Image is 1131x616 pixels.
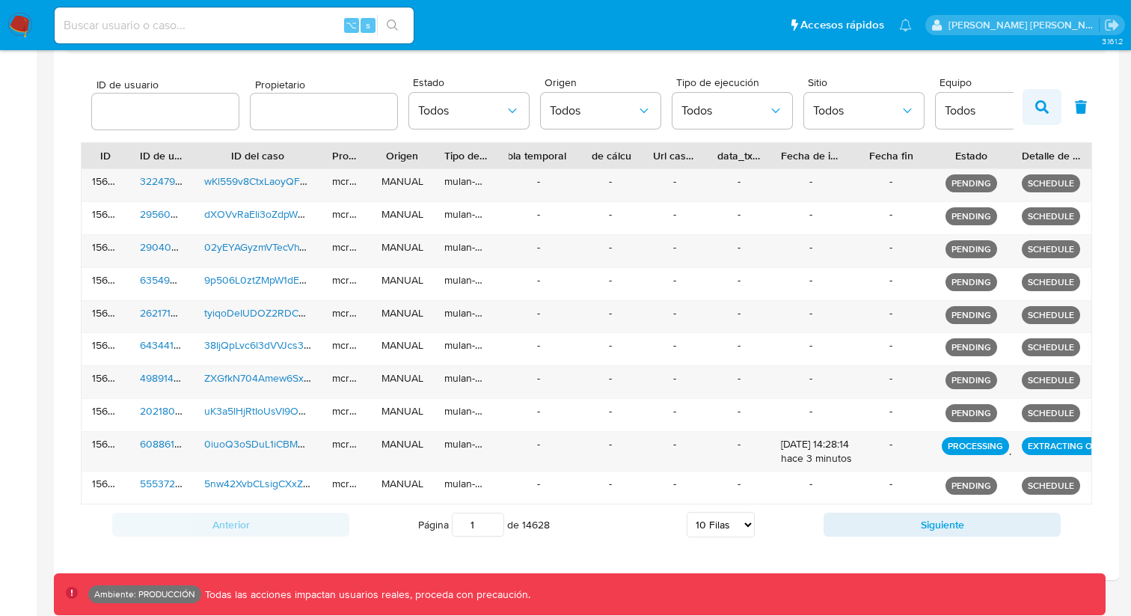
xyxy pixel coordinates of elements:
span: Accesos rápidos [800,17,884,33]
span: s [366,18,370,32]
p: Todas las acciones impactan usuarios reales, proceda con precaución. [201,588,530,602]
span: 3.161.2 [1102,35,1124,47]
button: search-icon [377,15,408,36]
input: Buscar usuario o caso... [55,16,414,35]
p: Ambiente: PRODUCCIÓN [94,591,195,597]
span: ⌥ [346,18,357,32]
p: edwin.alonso@mercadolibre.com.co [948,18,1100,32]
a: Salir [1104,17,1120,33]
a: Notificaciones [899,19,912,31]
